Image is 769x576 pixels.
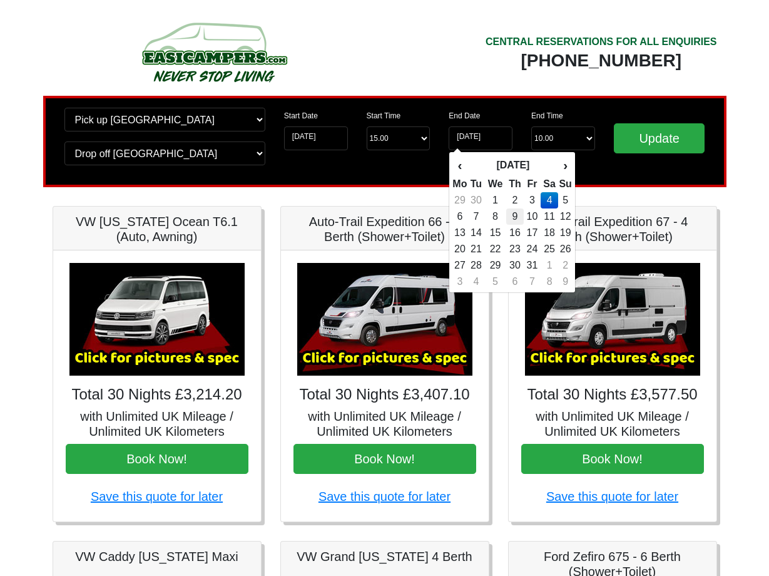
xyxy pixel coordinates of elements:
button: Book Now! [521,444,704,474]
h5: with Unlimited UK Mileage / Unlimited UK Kilometers [66,409,248,439]
td: 30 [506,257,524,274]
td: 4 [467,274,484,290]
label: End Time [531,110,563,121]
input: Return Date [449,126,512,150]
th: Mo [452,176,467,192]
td: 21 [467,241,484,257]
td: 5 [558,192,572,208]
h5: with Unlimited UK Mileage / Unlimited UK Kilometers [293,409,476,439]
td: 1 [484,192,506,208]
td: 22 [484,241,506,257]
td: 30 [467,192,484,208]
img: Auto-Trail Expedition 66 - 2 Berth (Shower+Toilet) [297,263,472,376]
input: Update [614,123,705,153]
td: 3 [452,274,467,290]
td: 19 [558,225,572,241]
label: End Date [449,110,480,121]
td: 6 [452,208,467,225]
h5: VW Grand [US_STATE] 4 Berth [293,549,476,564]
td: 12 [558,208,572,225]
img: VW California Ocean T6.1 (Auto, Awning) [69,263,245,376]
td: 29 [452,192,467,208]
td: 10 [524,208,541,225]
td: 3 [524,192,541,208]
h5: VW [US_STATE] Ocean T6.1 (Auto, Awning) [66,214,248,244]
td: 16 [506,225,524,241]
h4: Total 30 Nights £3,407.10 [293,386,476,404]
th: Tu [467,176,484,192]
input: Start Date [284,126,348,150]
h5: with Unlimited UK Mileage / Unlimited UK Kilometers [521,409,704,439]
th: Fr [524,176,541,192]
td: 23 [506,241,524,257]
td: 11 [541,208,559,225]
td: 8 [484,208,506,225]
h5: Auto-Trail Expedition 66 - 2 Berth (Shower+Toilet) [293,214,476,244]
td: 8 [541,274,559,290]
td: 7 [467,208,484,225]
h5: Auto-Trail Expedition 67 - 4 Berth (Shower+Toilet) [521,214,704,244]
td: 5 [484,274,506,290]
td: 4 [541,192,559,208]
td: 9 [558,274,572,290]
td: 26 [558,241,572,257]
td: 31 [524,257,541,274]
th: We [484,176,506,192]
th: Su [558,176,572,192]
img: Auto-Trail Expedition 67 - 4 Berth (Shower+Toilet) [525,263,700,376]
img: campers-checkout-logo.png [95,18,333,86]
td: 27 [452,257,467,274]
a: Save this quote for later [546,490,678,503]
h4: Total 30 Nights £3,214.20 [66,386,248,404]
th: Th [506,176,524,192]
th: › [558,155,572,176]
td: 13 [452,225,467,241]
th: Sa [541,176,559,192]
div: [PHONE_NUMBER] [486,49,717,72]
th: ‹ [452,155,467,176]
button: Book Now! [66,444,248,474]
td: 25 [541,241,559,257]
td: 9 [506,208,524,225]
td: 18 [541,225,559,241]
td: 2 [506,192,524,208]
button: Book Now! [293,444,476,474]
h5: VW Caddy [US_STATE] Maxi [66,549,248,564]
td: 15 [484,225,506,241]
div: CENTRAL RESERVATIONS FOR ALL ENQUIRIES [486,34,717,49]
td: 24 [524,241,541,257]
a: Save this quote for later [91,490,223,503]
td: 20 [452,241,467,257]
td: 2 [558,257,572,274]
th: [DATE] [467,155,558,176]
td: 17 [524,225,541,241]
td: 14 [467,225,484,241]
td: 7 [524,274,541,290]
label: Start Time [367,110,401,121]
a: Save this quote for later [318,490,451,503]
label: Start Date [284,110,318,121]
td: 1 [541,257,559,274]
td: 28 [467,257,484,274]
h4: Total 30 Nights £3,577.50 [521,386,704,404]
td: 29 [484,257,506,274]
td: 6 [506,274,524,290]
